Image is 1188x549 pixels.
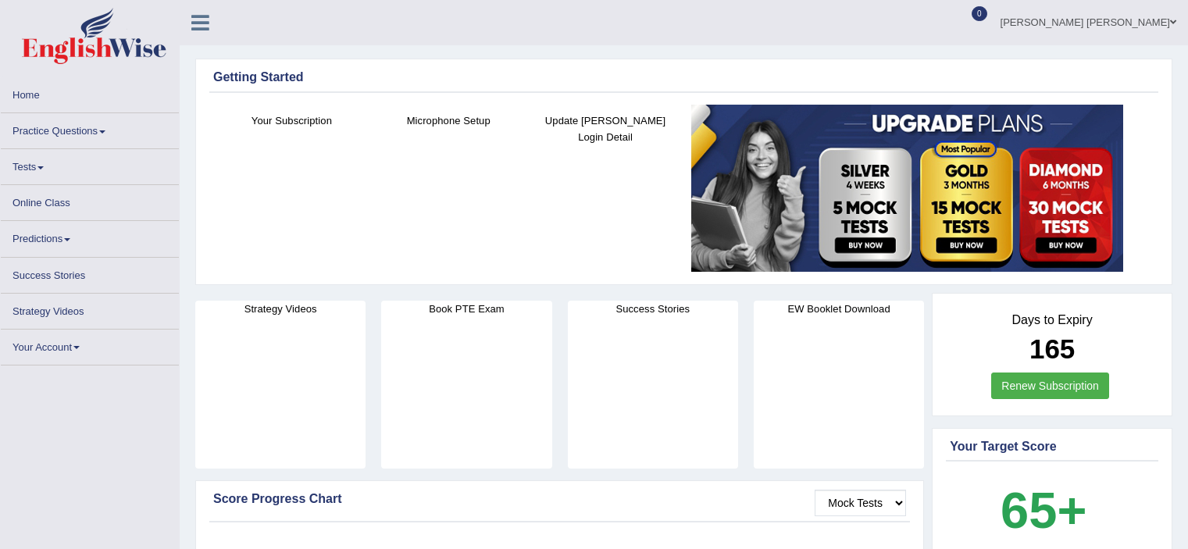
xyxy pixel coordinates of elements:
[1,258,179,288] a: Success Stories
[754,301,924,317] h4: EW Booklet Download
[535,112,676,145] h4: Update [PERSON_NAME] Login Detail
[195,301,366,317] h4: Strategy Videos
[1001,482,1086,539] b: 65+
[1029,333,1075,364] b: 165
[213,68,1154,87] div: Getting Started
[1,330,179,360] a: Your Account
[991,373,1109,399] a: Renew Subscription
[1,294,179,324] a: Strategy Videos
[381,301,551,317] h4: Book PTE Exam
[691,105,1123,272] img: small5.jpg
[1,77,179,108] a: Home
[221,112,362,129] h4: Your Subscription
[1,221,179,251] a: Predictions
[1,185,179,216] a: Online Class
[568,301,738,317] h4: Success Stories
[1,113,179,144] a: Practice Questions
[213,490,906,508] div: Score Progress Chart
[950,437,1154,456] div: Your Target Score
[1,149,179,180] a: Tests
[972,6,987,21] span: 0
[950,313,1154,327] h4: Days to Expiry
[378,112,519,129] h4: Microphone Setup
